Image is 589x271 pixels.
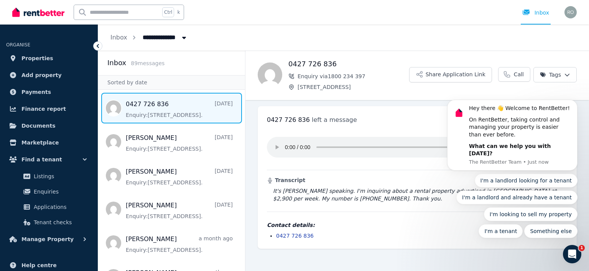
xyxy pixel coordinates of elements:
[258,62,282,87] img: 0427 726 836
[162,7,174,17] span: Ctrl
[6,232,92,247] button: Manage Property
[21,104,66,113] span: Finance report
[126,201,233,220] a: [PERSON_NAME][DATE]Enquiry:[STREET_ADDRESS].
[267,176,568,184] h3: Transcript
[107,57,126,68] h2: Inbox
[21,261,57,270] span: Help centre
[298,83,409,91] span: [STREET_ADDRESS]
[21,121,56,130] span: Documents
[312,116,357,123] span: left a message
[436,33,589,250] iframe: Intercom notifications message
[126,235,233,254] a: [PERSON_NAME]a month agoEnquiry:[STREET_ADDRESS].
[21,87,51,97] span: Payments
[177,9,180,15] span: k
[110,34,127,41] a: Inbox
[267,116,310,123] span: 0427 726 836
[126,133,233,153] a: [PERSON_NAME][DATE]Enquiry:[STREET_ADDRESS].
[6,84,92,100] a: Payments
[522,9,549,16] div: Inbox
[6,135,92,150] a: Marketplace
[9,199,89,215] a: Applications
[267,187,568,202] blockquote: It's [PERSON_NAME] speaking. I'm inquiring about a rental property advertised in [GEOGRAPHIC_DATA...
[6,42,30,48] span: ORGANISE
[21,155,62,164] span: Find a tenant
[34,218,86,227] span: Tenant checks
[6,67,92,83] a: Add property
[6,101,92,117] a: Finance report
[34,187,86,196] span: Enquiries
[579,245,585,251] span: 1
[21,235,74,244] span: Manage Property
[564,6,577,18] img: Ryan O'Leary-Allen
[276,233,314,239] a: 0427 726 836
[21,71,62,80] span: Add property
[288,59,409,69] h1: 0427 726 836
[98,75,245,90] div: Sorted by date
[267,221,568,229] h4: Contact details:
[98,25,200,51] nav: Breadcrumb
[6,152,92,167] button: Find a tenant
[9,215,89,230] a: Tenant checks
[563,245,581,263] iframe: Intercom live chat
[12,7,64,18] img: RentBetter
[126,100,233,119] a: 0427 726 836[DATE]Enquiry:[STREET_ADDRESS].
[9,169,89,184] a: Listings
[9,184,89,199] a: Enquiries
[34,172,86,181] span: Listings
[6,118,92,133] a: Documents
[6,51,92,66] a: Properties
[126,167,233,186] a: [PERSON_NAME][DATE]Enquiry:[STREET_ADDRESS].
[131,60,165,66] span: 89 message s
[298,72,409,80] span: Enquiry via 1800 234 397
[21,54,53,63] span: Properties
[409,67,492,82] button: Share Application Link
[21,138,59,147] span: Marketplace
[34,202,86,212] span: Applications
